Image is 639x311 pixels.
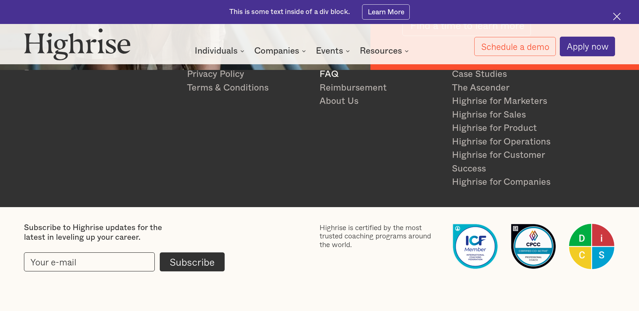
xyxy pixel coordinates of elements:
form: current-footer-subscribe-form [24,252,225,272]
div: Subscribe to Highrise updates for the latest in leveling up your career. [24,223,184,242]
div: Companies [254,47,308,55]
a: The Ascender [452,81,574,95]
div: Companies [254,47,299,55]
a: Highrise for Marketers [452,95,574,108]
a: Highrise for Customer Success [452,149,574,175]
a: Case Studies [452,68,574,81]
img: Highrise logo [24,28,131,60]
a: Learn More [362,4,410,19]
a: Highrise for Sales [452,108,574,122]
input: Subscribe [160,252,225,272]
a: Reimbursement [319,81,442,95]
div: Resources [360,47,402,55]
a: Highrise for Companies [452,175,574,189]
a: FAQ [319,68,442,81]
a: Highrise for Product [452,122,574,135]
div: Events [316,47,352,55]
a: Highrise for Operations [452,135,574,149]
div: Individuals [195,47,246,55]
a: Privacy Policy [187,68,310,81]
input: Your e-mail [24,252,155,272]
a: About Us [319,95,442,108]
div: Highrise is certified by the most trusted coaching programs around the world. [319,223,442,248]
div: This is some text inside of a div block. [229,7,350,17]
a: Apply now [560,37,615,56]
div: Resources [360,47,411,55]
a: Terms & Conditions [187,81,310,95]
div: Individuals [195,47,238,55]
div: Events [316,47,343,55]
img: Cross icon [613,13,621,20]
a: Schedule a demo [474,37,556,56]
